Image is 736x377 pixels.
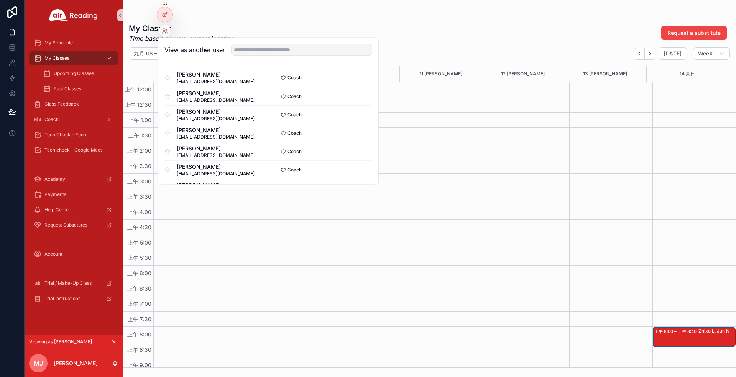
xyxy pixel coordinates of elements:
span: 上午 1:30 [127,132,153,139]
button: 11 [PERSON_NAME] [419,66,462,82]
span: [EMAIL_ADDRESS][DOMAIN_NAME] [177,152,255,158]
span: [DATE] [664,50,682,57]
span: 上午 5:30 [126,255,153,261]
span: 上午 1:00 [127,117,153,123]
span: [PERSON_NAME] [177,163,255,171]
a: Tech check - Google Meet [29,143,118,157]
span: 上午 6:30 [125,285,153,292]
button: Week [693,47,730,60]
a: Account [29,247,118,261]
span: Tech Check - Zoom [44,132,88,138]
span: Past Classes [54,86,81,92]
span: Trial / Make-Up Class [44,280,92,286]
button: [DATE] [659,47,687,60]
button: Back [634,48,645,60]
span: Coach [287,149,302,155]
span: My Classes [44,55,69,61]
a: Request Substitutes [29,218,118,232]
span: Tech check - Google Meet [44,147,102,153]
a: Class Feedback [29,97,118,111]
span: [PERSON_NAME] [177,145,255,152]
span: 上午 7:00 [126,300,153,307]
em: Time based on your current location [129,34,234,43]
h2: 九月 08 – 14 [134,50,164,57]
span: 上午 5:00 [126,239,153,246]
span: 上午 8:30 [125,346,153,353]
a: Academy [29,172,118,186]
button: 12 [PERSON_NAME] [501,66,545,82]
a: Help Center [29,203,118,217]
span: Coach [287,112,302,118]
span: 上午 9:00 [125,362,153,368]
span: 上午 12:30 [123,101,153,108]
span: Coach [44,116,59,122]
a: My Classes [29,51,118,65]
h1: My Classes [129,23,234,34]
a: Past Classes [38,82,118,96]
span: Coach [287,130,302,136]
div: 上午 8:00 – 上午 8:40Zhixu L, Jun N [653,327,735,347]
span: Help Center [44,207,71,213]
button: 13 [PERSON_NAME] [583,66,627,82]
span: Request a substitute [667,29,721,37]
span: Academy [44,176,65,182]
span: Coach [287,167,302,173]
span: 上午 4:30 [125,224,153,230]
span: My Schedule [44,40,73,46]
span: [EMAIL_ADDRESS][DOMAIN_NAME] [177,116,255,122]
span: Request Substitutes [44,222,87,228]
a: Trial Instructions [29,292,118,305]
span: MJ [34,359,43,368]
span: 上午 8:00 [125,331,153,338]
p: [PERSON_NAME] [54,359,98,367]
span: Upcoming Classes [54,70,94,77]
span: 上午 7:30 [126,316,153,322]
span: Trial Instructions [44,295,80,302]
a: Trial / Make-Up Class [29,276,118,290]
a: Upcoming Classes [38,67,118,80]
span: [EMAIL_ADDRESS][DOMAIN_NAME] [177,171,255,177]
span: [PERSON_NAME] [177,108,255,116]
span: 上午 3:00 [125,178,153,184]
div: scrollable content [25,31,123,315]
img: App logo [49,9,98,21]
span: [PERSON_NAME] [177,181,255,189]
span: 上午 3:30 [125,193,153,200]
span: 上午 6:00 [125,270,153,276]
h2: View as another user [164,45,225,54]
span: 上午 12:00 [123,86,153,93]
button: Next [645,48,655,60]
span: [PERSON_NAME] [177,71,255,78]
span: 上午 2:00 [125,147,153,154]
a: Coach [29,113,118,126]
span: Viewing as [PERSON_NAME] [29,339,92,345]
span: [PERSON_NAME] [177,126,255,134]
button: Request a substitute [661,26,727,40]
div: 上午 8:00 – 上午 8:40 [654,328,698,335]
a: My Schedule [29,36,118,50]
span: Coach [287,75,302,81]
span: [EMAIL_ADDRESS][DOMAIN_NAME] [177,134,255,140]
span: [EMAIL_ADDRESS][DOMAIN_NAME] [177,97,255,103]
span: 上午 4:00 [125,209,153,215]
span: [PERSON_NAME] [177,90,255,97]
span: [EMAIL_ADDRESS][DOMAIN_NAME] [177,78,255,85]
span: Class Feedback [44,101,79,107]
div: Zhixu L, Jun N [698,328,735,334]
span: Payments [44,191,66,197]
a: Payments [29,188,118,201]
span: Week [698,50,713,57]
span: Account [44,251,62,257]
button: 14 周日 [680,66,695,82]
span: Coach [287,93,302,100]
span: 上午 2:30 [125,163,153,169]
a: Tech Check - Zoom [29,128,118,142]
